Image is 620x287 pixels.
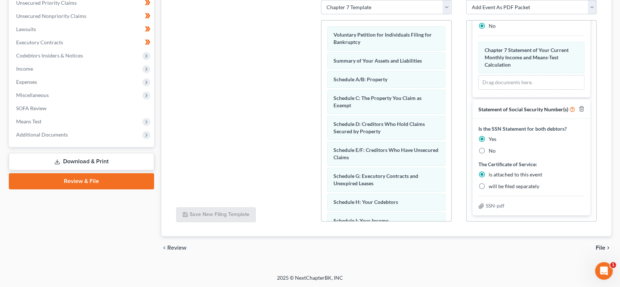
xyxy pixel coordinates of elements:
[16,26,36,32] span: Lawsuits
[16,79,37,85] span: Expenses
[489,23,496,29] span: No
[478,106,568,112] span: Statement of Social Security Number(s)
[10,36,154,49] a: Executory Contracts
[485,47,569,68] span: Chapter 7 Statement of Your Current Monthly Income and Means-Test Calculation
[333,95,422,108] span: Schedule C: The Property You Claim as Exempt
[176,207,256,223] button: Save New Filing Template
[10,23,154,36] a: Lawsuits
[489,183,539,189] span: will be filed separately
[161,245,167,251] i: chevron_left
[595,262,613,280] iframe: Intercom live chat
[16,39,63,45] span: Executory Contracts
[596,245,605,251] span: File
[9,173,154,189] a: Review & File
[478,125,567,133] label: Is the SSN Statement for both debtors?
[333,57,422,64] span: Summary of Your Assets and Liabilities
[16,13,86,19] span: Unsecured Nonpriority Claims
[16,52,83,59] span: Codebtors Insiders & Notices
[333,76,387,82] span: Schedule A/B: Property
[489,136,496,142] span: Yes
[167,245,186,251] span: Review
[333,217,389,224] span: Schedule I: Your Income
[478,75,585,90] div: Drag documents here.
[478,160,537,168] label: The Certificate of Service:
[16,92,49,98] span: Miscellaneous
[16,131,68,138] span: Additional Documents
[161,245,194,251] button: chevron_left Review
[489,148,496,154] span: No
[10,102,154,115] a: SOFA Review
[610,262,616,268] span: 1
[605,245,611,251] i: chevron_right
[16,118,41,124] span: Means Test
[486,202,504,209] span: SSN-pdf
[489,171,542,178] span: is attached to this event
[9,153,154,170] a: Download & Print
[10,10,154,23] a: Unsecured Nonpriority Claims
[333,31,432,45] span: Voluntary Petition for Individuals Filing for Bankruptcy
[333,147,438,160] span: Schedule E/F: Creditors Who Have Unsecured Claims
[333,199,398,205] span: Schedule H: Your Codebtors
[333,121,425,134] span: Schedule D: Creditors Who Hold Claims Secured by Property
[333,173,418,186] span: Schedule G: Executory Contracts and Unexpired Leases
[16,105,47,111] span: SOFA Review
[16,66,33,72] span: Income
